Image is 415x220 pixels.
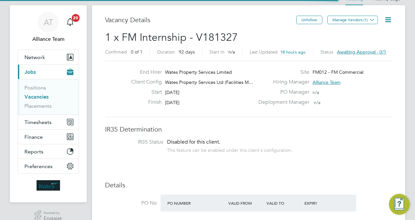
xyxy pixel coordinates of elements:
h3: Details [105,181,392,189]
div: PO Number [166,197,227,209]
button: Preferences [18,159,79,173]
button: Unfollow [296,16,322,24]
label: PO No [105,200,157,207]
button: Jobs [18,65,79,79]
span: n/a [313,89,319,95]
label: PO Manager [254,89,309,96]
span: Alliance Team [313,79,341,85]
span: n/a [314,100,320,105]
label: Start [126,89,162,96]
div: Valid To [265,197,303,209]
span: Disabled for this client. [167,139,220,145]
span: Reports [24,149,43,155]
span: Wates Property Services Limited [165,69,232,75]
span: Powered by [44,210,62,216]
button: Reports [18,144,79,159]
span: Preferences [24,163,53,169]
label: IR35 Status [112,139,163,146]
label: Status [320,49,333,55]
button: Manage Vendors (1) [327,16,378,24]
span: 1 x FM Internship - V181327 [105,31,238,44]
button: Finance [18,130,79,144]
div: Expiry [303,197,341,209]
span: 92 days [179,49,195,55]
button: Engage Resource Center [389,194,410,215]
span: Alliance Team [18,35,79,43]
span: AT [44,18,53,26]
span: [DATE] [165,89,179,95]
button: Network [18,50,79,64]
button: Timesheets [18,115,79,129]
nav: Main navigation [10,5,87,202]
label: Confirmed [105,49,127,55]
label: Duration [157,49,175,55]
span: Jobs [24,69,36,75]
label: Hiring Manager [254,79,309,86]
span: Awaiting approval - 0/1 [337,49,386,55]
a: Go to home page [18,180,79,191]
span: 0 of 1 [131,49,143,55]
span: Finance [24,134,43,140]
label: Site [254,69,309,76]
label: Finish [126,99,162,106]
label: End Hirer [126,69,162,76]
label: Client Config [126,79,162,86]
span: FM012 - FM Commercial [313,69,363,75]
span: 18 hours ago [280,49,306,55]
a: Positions [24,85,46,91]
div: Jobs [18,79,79,115]
span: 20 [72,14,80,22]
a: Vacancies [24,94,49,100]
label: Deployment Manager [254,99,309,106]
a: Placements [24,103,52,109]
span: Network [24,54,45,60]
div: Valid From [227,197,265,209]
div: This feature can be enabled under this client's configuration. [167,146,292,153]
label: Start In [209,49,224,55]
label: Last Updated [250,49,278,55]
a: ATAlliance Team [18,12,79,43]
span: n/a [228,49,235,55]
img: wates-logo-retina.png [37,180,60,191]
span: Timesheets [24,119,52,125]
h3: Vacancy Details [105,16,296,24]
h3: IR35 Determination [105,125,392,134]
a: 20 [64,12,77,33]
span: Wates Property Services Ltd (Facilities M… [165,79,253,85]
span: [DATE] [165,100,179,105]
